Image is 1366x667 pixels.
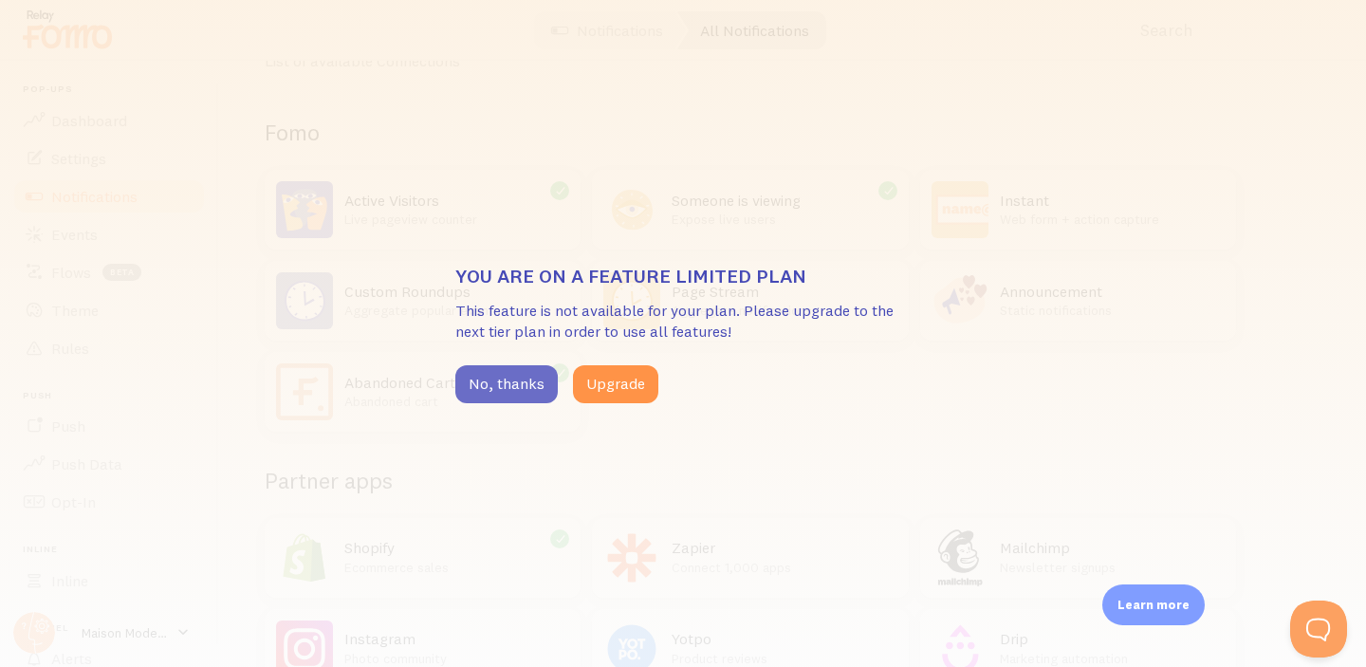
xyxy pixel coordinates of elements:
[1117,596,1190,614] p: Learn more
[1102,584,1205,625] div: Learn more
[1290,601,1347,658] iframe: Help Scout Beacon - Open
[455,264,911,288] h3: You are on a feature limited plan
[455,300,911,343] p: This feature is not available for your plan. Please upgrade to the next tier plan in order to use...
[455,365,558,403] button: No, thanks
[573,365,658,403] button: Upgrade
